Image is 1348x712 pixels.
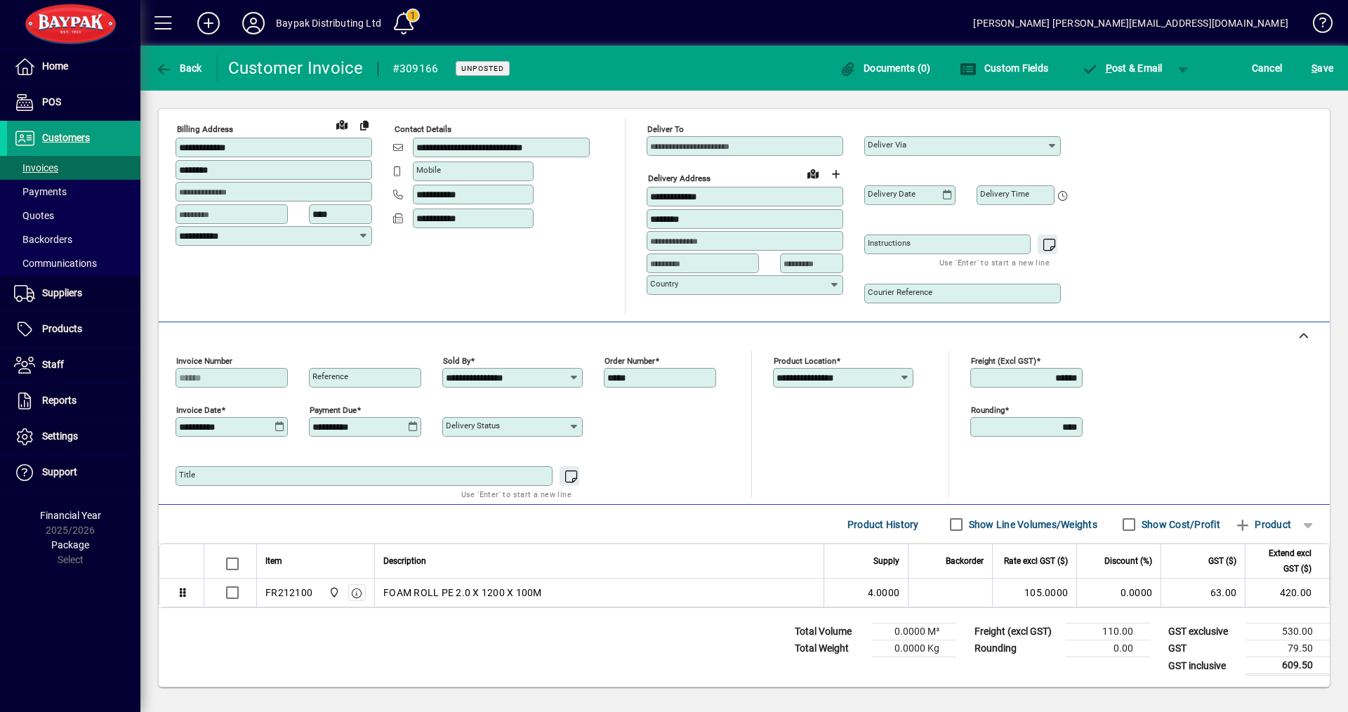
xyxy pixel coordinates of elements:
span: S [1311,62,1317,74]
label: Show Cost/Profit [1139,517,1220,532]
td: 609.50 [1245,657,1330,675]
span: Suppliers [42,287,82,298]
a: View on map [331,113,353,136]
span: Back [155,62,202,74]
mat-label: Invoice number [176,356,232,366]
a: Payments [7,180,140,204]
span: Documents (0) [840,62,931,74]
div: FR212100 [265,586,312,600]
mat-hint: Use 'Enter' to start a new line [939,254,1050,270]
mat-label: Courier Reference [868,287,932,297]
span: Backorders [14,234,72,245]
button: Choose address [824,163,847,185]
mat-label: Instructions [868,238,911,248]
a: Quotes [7,204,140,228]
span: Unposted [461,64,504,73]
span: 4.0000 [868,586,900,600]
a: Support [7,455,140,490]
span: Discount (%) [1104,553,1152,569]
app-page-header-button: Back [140,55,218,81]
span: Communications [14,258,97,269]
td: GST inclusive [1161,657,1245,675]
span: Settings [42,430,78,442]
a: View on map [802,162,824,185]
span: Invoices [14,162,58,173]
span: Product [1234,513,1291,536]
td: GST [1161,640,1245,657]
span: Cancel [1252,57,1283,79]
button: Save [1308,55,1337,81]
div: [PERSON_NAME] [PERSON_NAME][EMAIL_ADDRESS][DOMAIN_NAME] [973,12,1288,34]
span: Baypak - Onekawa [325,585,341,600]
span: Rate excl GST ($) [1004,553,1068,569]
td: Freight (excl GST) [967,624,1066,640]
label: Show Line Volumes/Weights [966,517,1097,532]
a: Backorders [7,228,140,251]
span: Products [42,323,82,334]
mat-label: Payment due [310,405,357,415]
span: POS [42,96,61,107]
mat-label: Sold by [443,356,470,366]
span: Support [42,466,77,477]
mat-label: Freight (excl GST) [971,356,1036,366]
mat-label: Rounding [971,405,1005,415]
button: Back [152,55,206,81]
div: Baypak Distributing Ltd [276,12,381,34]
a: Suppliers [7,276,140,311]
mat-label: Reference [312,371,348,381]
td: Total Volume [788,624,872,640]
button: Cancel [1248,55,1286,81]
span: FOAM ROLL PE 2.0 X 1200 X 100M [383,586,542,600]
td: 0.0000 [1076,579,1161,607]
td: 0.00 [1066,640,1150,657]
span: ost & Email [1081,62,1163,74]
span: Description [383,553,426,569]
span: GST ($) [1208,553,1236,569]
td: Rounding [967,640,1066,657]
span: Item [265,553,282,569]
td: 0.0000 M³ [872,624,956,640]
span: Product History [847,513,919,536]
mat-label: Deliver To [647,124,684,134]
span: Custom Fields [960,62,1048,74]
mat-label: Country [650,279,678,289]
a: Home [7,49,140,84]
span: ave [1311,57,1333,79]
mat-label: Delivery date [868,189,916,199]
span: Customers [42,132,90,143]
a: Products [7,312,140,347]
mat-hint: Use 'Enter' to start a new line [461,486,571,502]
mat-label: Mobile [416,165,441,175]
button: Documents (0) [836,55,934,81]
mat-label: Title [179,470,195,480]
div: 105.0000 [1001,586,1068,600]
span: Supply [873,553,899,569]
span: Extend excl GST ($) [1254,546,1311,576]
a: Invoices [7,156,140,180]
span: Home [42,60,68,72]
button: Product [1227,512,1298,537]
td: 110.00 [1066,624,1150,640]
button: Custom Fields [956,55,1052,81]
button: Product History [842,512,925,537]
td: 420.00 [1245,579,1329,607]
button: Add [186,11,231,36]
td: 0.0000 Kg [872,640,956,657]
mat-label: Product location [774,356,836,366]
span: Reports [42,395,77,406]
span: Financial Year [40,510,101,521]
div: #309166 [392,58,439,80]
mat-label: Delivery time [980,189,1029,199]
button: Copy to Delivery address [353,114,376,136]
td: Total Weight [788,640,872,657]
span: Quotes [14,210,54,221]
span: Package [51,539,89,551]
span: Backorder [946,553,984,569]
mat-label: Deliver via [868,140,906,150]
a: Communications [7,251,140,275]
div: Customer Invoice [228,57,364,79]
mat-label: Order number [604,356,655,366]
a: Settings [7,419,140,454]
td: 79.50 [1245,640,1330,657]
span: P [1106,62,1112,74]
